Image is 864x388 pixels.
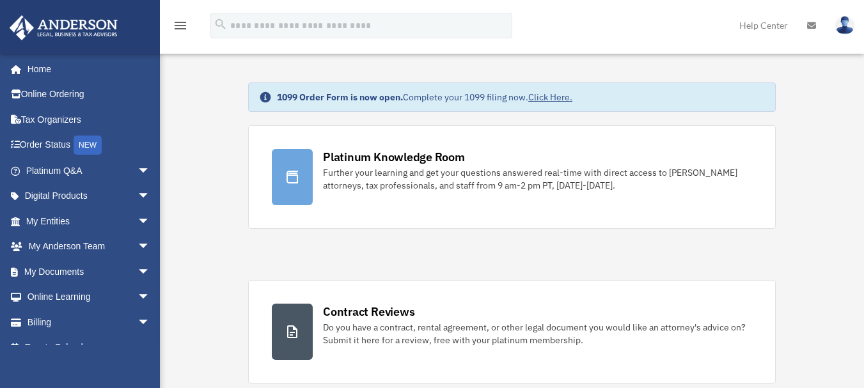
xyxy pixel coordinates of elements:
[248,125,776,229] a: Platinum Knowledge Room Further your learning and get your questions answered real-time with dire...
[173,18,188,33] i: menu
[74,136,102,155] div: NEW
[9,335,169,361] a: Events Calendar
[9,107,169,132] a: Tax Organizers
[277,91,572,104] div: Complete your 1099 filing now.
[835,16,854,35] img: User Pic
[9,234,169,260] a: My Anderson Teamarrow_drop_down
[248,280,776,384] a: Contract Reviews Do you have a contract, rental agreement, or other legal document you would like...
[6,15,122,40] img: Anderson Advisors Platinum Portal
[9,284,169,310] a: Online Learningarrow_drop_down
[137,183,163,210] span: arrow_drop_down
[9,82,169,107] a: Online Ordering
[9,259,169,284] a: My Documentsarrow_drop_down
[137,284,163,311] span: arrow_drop_down
[137,259,163,285] span: arrow_drop_down
[9,158,169,183] a: Platinum Q&Aarrow_drop_down
[173,22,188,33] a: menu
[137,234,163,260] span: arrow_drop_down
[323,304,414,320] div: Contract Reviews
[528,91,572,103] a: Click Here.
[277,91,403,103] strong: 1099 Order Form is now open.
[9,208,169,234] a: My Entitiesarrow_drop_down
[9,132,169,159] a: Order StatusNEW
[323,149,465,165] div: Platinum Knowledge Room
[323,166,752,192] div: Further your learning and get your questions answered real-time with direct access to [PERSON_NAM...
[137,309,163,336] span: arrow_drop_down
[137,158,163,184] span: arrow_drop_down
[323,321,752,346] div: Do you have a contract, rental agreement, or other legal document you would like an attorney's ad...
[9,309,169,335] a: Billingarrow_drop_down
[9,56,163,82] a: Home
[214,17,228,31] i: search
[9,183,169,209] a: Digital Productsarrow_drop_down
[137,208,163,235] span: arrow_drop_down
